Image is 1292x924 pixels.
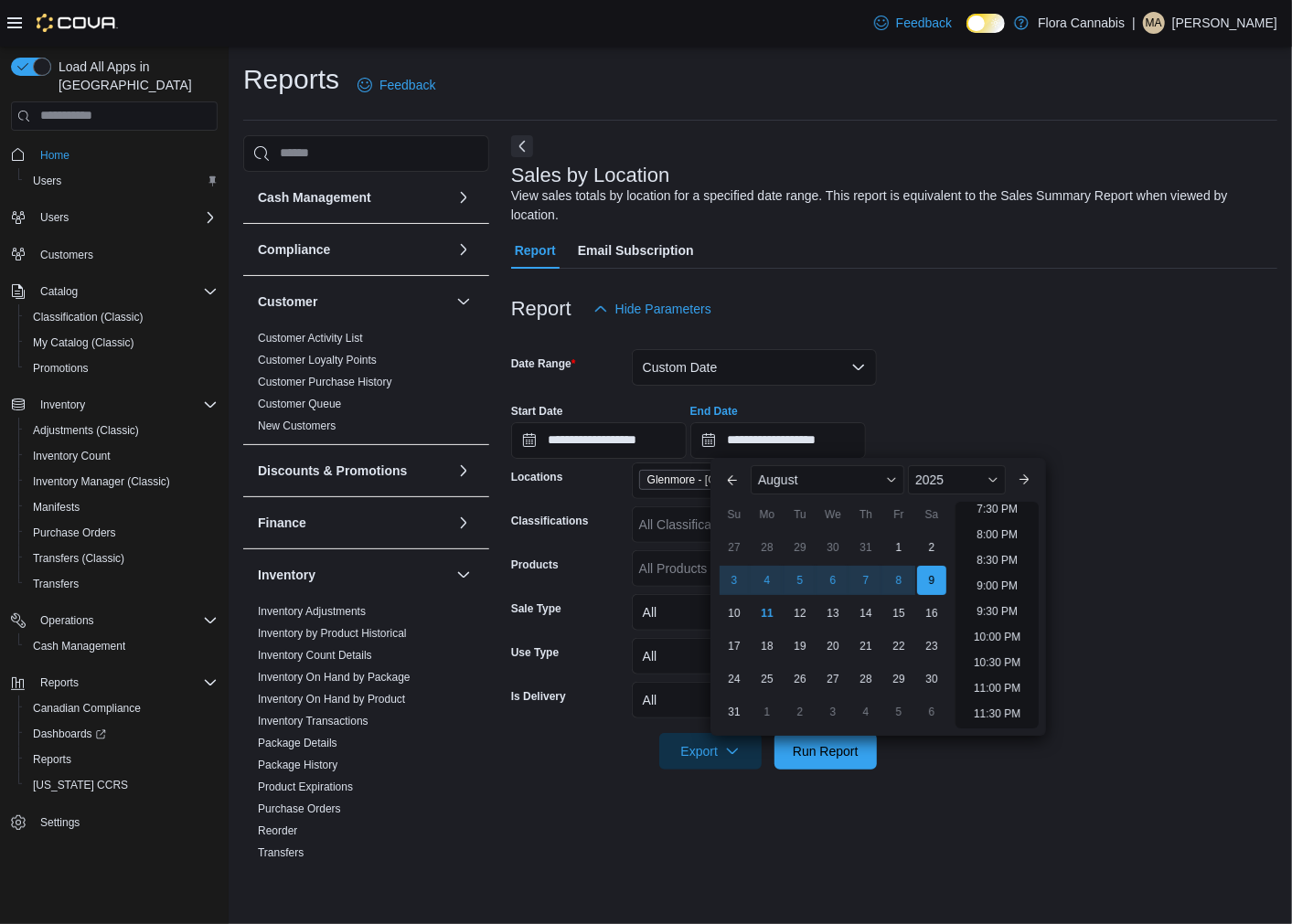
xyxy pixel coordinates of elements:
[851,500,881,529] div: Th
[511,514,589,528] label: Classifications
[18,546,225,571] button: Transfers (Classic)
[785,664,815,694] div: day-26
[647,471,790,489] span: Glenmore - [GEOGRAPHIC_DATA] - 450374
[26,774,135,796] a: [US_STATE] CCRS
[785,697,815,727] div: day-2
[258,714,368,728] span: Inventory Transactions
[18,494,225,520] button: Manifests
[33,207,76,228] button: Users
[33,752,71,767] span: Reports
[966,652,1028,674] li: 10:30 PM
[258,354,377,366] a: Customer Loyalty Points
[18,571,225,597] button: Transfers
[851,664,881,694] div: day-28
[26,573,218,595] span: Transfers
[26,573,86,595] a: Transfers
[26,471,177,493] a: Inventory Manager (Classic)
[26,635,218,657] span: Cash Management
[258,692,405,706] span: Inventory On Hand by Product
[33,207,218,228] span: Users
[753,599,782,628] div: day-11
[917,599,946,628] div: day-16
[26,170,69,192] a: Users
[243,600,489,871] div: Inventory
[33,361,89,376] span: Promotions
[11,134,218,884] nav: Complex example
[453,186,475,208] button: Cash Management
[884,566,913,595] div: day-8
[258,780,353,794] span: Product Expirations
[258,648,372,663] span: Inventory Count Details
[258,420,336,432] a: New Customers
[818,566,848,595] div: day-6
[659,733,762,770] button: Export
[258,419,336,433] span: New Customers
[18,168,225,194] button: Users
[26,306,218,328] span: Classification (Classic)
[33,811,218,834] span: Settings
[33,610,101,632] button: Operations
[258,627,407,640] a: Inventory by Product Historical
[867,5,959,41] a: Feedback
[26,522,123,544] a: Purchase Orders
[26,445,118,467] a: Inventory Count
[632,349,877,386] button: Custom Date
[33,449,111,463] span: Inventory Count
[511,689,566,704] label: Is Delivery
[33,551,124,566] span: Transfers (Classic)
[511,165,670,186] h3: Sales by Location
[966,33,967,34] span: Dark Mode
[26,697,148,719] a: Canadian Compliance
[818,500,848,529] div: We
[18,330,225,356] button: My Catalog (Classic)
[26,332,142,354] a: My Catalog (Classic)
[690,404,738,419] label: End Date
[258,649,372,662] a: Inventory Count Details
[258,823,297,838] span: Reorder
[258,188,371,207] h3: Cash Management
[258,802,341,815] a: Purchase Orders
[615,300,711,318] span: Hide Parameters
[33,727,106,741] span: Dashboards
[33,526,116,540] span: Purchase Orders
[753,632,782,661] div: day-18
[33,577,79,591] span: Transfers
[51,58,218,94] span: Load All Apps in [GEOGRAPHIC_DATA]
[40,210,69,225] span: Users
[258,670,411,685] span: Inventory On Hand by Package
[33,310,144,324] span: Classification (Classic)
[753,566,782,595] div: day-4
[511,645,559,660] label: Use Type
[966,677,1028,699] li: 11:00 PM
[18,469,225,494] button: Inventory Manager (Classic)
[258,332,363,345] a: Customer Activity List
[851,599,881,628] div: day-14
[785,599,815,628] div: day-12
[37,14,118,32] img: Cova
[33,244,101,266] a: Customers
[258,514,306,532] h3: Finance
[258,375,392,389] span: Customer Purchase History
[258,188,449,207] button: Cash Management
[639,470,813,490] span: Glenmore - Kelowna - 450374
[18,696,225,721] button: Canadian Compliance
[917,566,946,595] div: day-9
[785,533,815,562] div: day-29
[1172,12,1277,34] p: [PERSON_NAME]
[917,632,946,661] div: day-23
[453,239,475,260] button: Compliance
[258,604,366,619] span: Inventory Adjustments
[33,500,80,515] span: Manifests
[33,174,61,188] span: Users
[26,547,218,569] span: Transfers (Classic)
[670,733,751,770] span: Export
[18,304,225,330] button: Classification (Classic)
[966,14,1005,33] input: Dark Mode
[33,243,218,266] span: Customers
[258,462,407,480] h3: Discounts & Promotions
[917,664,946,694] div: day-30
[26,357,96,379] a: Promotions
[40,284,78,299] span: Catalog
[33,423,139,438] span: Adjustments (Classic)
[33,672,218,694] span: Reports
